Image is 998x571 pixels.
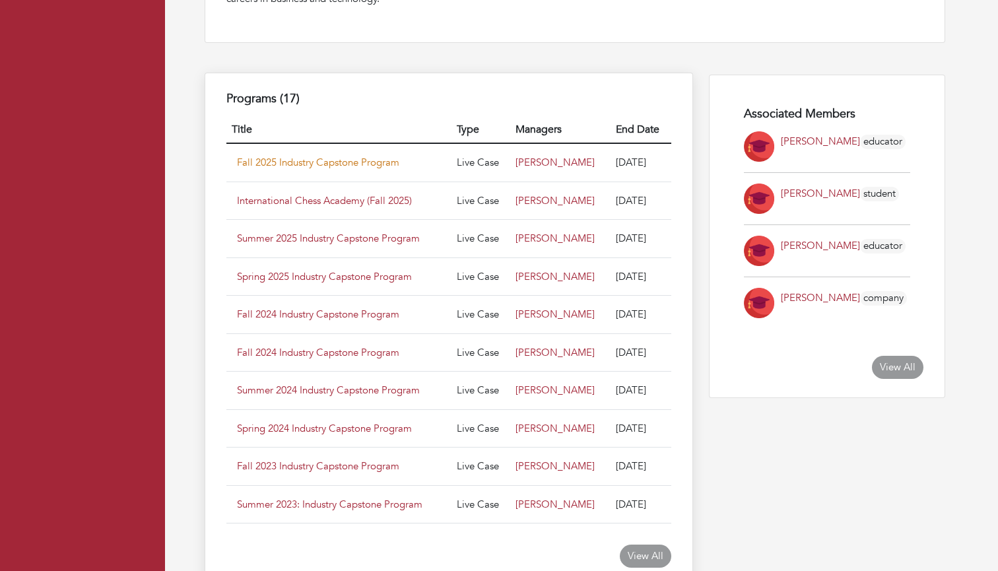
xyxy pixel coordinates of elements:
td: [DATE] [611,143,671,182]
a: Fall 2023 Industry Capstone Program [237,459,399,473]
a: Summer 2024 Industry Capstone Program [237,384,420,397]
a: [PERSON_NAME] [516,422,595,435]
span: student [860,187,899,201]
a: [PERSON_NAME] [516,194,595,207]
td: Live Case [451,333,510,372]
td: Live Case [451,448,510,486]
a: International Chess Academy (Fall 2025) [237,194,412,207]
a: [PERSON_NAME] [781,187,860,200]
span: educator [860,135,906,149]
td: [DATE] [611,448,671,486]
h4: Associated Members [744,107,910,121]
a: Summer 2023: Industry Capstone Program [237,498,422,511]
span: company [860,291,907,306]
img: Student-Icon-6b6867cbad302adf8029cb3ecf392088beec6a544309a027beb5b4b4576828a8.png [744,131,774,162]
td: Live Case [451,485,510,523]
a: [PERSON_NAME] [781,291,860,304]
a: Fall 2024 Industry Capstone Program [237,346,399,359]
img: Student-Icon-6b6867cbad302adf8029cb3ecf392088beec6a544309a027beb5b4b4576828a8.png [744,184,774,214]
td: Live Case [451,372,510,410]
td: Live Case [451,409,510,448]
td: Live Case [451,220,510,258]
a: Spring 2024 Industry Capstone Program [237,422,412,435]
th: Managers [510,116,611,143]
td: Live Case [451,182,510,220]
a: [PERSON_NAME] [516,384,595,397]
td: [DATE] [611,296,671,334]
th: Title [226,116,451,143]
a: Spring 2025 Industry Capstone Program [237,270,412,283]
td: Live Case [451,143,510,182]
th: End Date [611,116,671,143]
a: Fall 2024 Industry Capstone Program [237,308,399,321]
a: [PERSON_NAME] [516,308,595,321]
a: [PERSON_NAME] [516,498,595,511]
td: Live Case [451,257,510,296]
th: Type [451,116,510,143]
td: [DATE] [611,372,671,410]
td: [DATE] [611,257,671,296]
a: [PERSON_NAME] [781,135,860,148]
a: [PERSON_NAME] [516,346,595,359]
td: [DATE] [611,485,671,523]
a: View All [872,356,923,379]
a: Fall 2025 Industry Capstone Program [237,156,399,169]
td: Live Case [451,296,510,334]
a: View All [620,545,671,568]
h4: Programs (17) [226,92,671,106]
td: [DATE] [611,333,671,372]
img: Student-Icon-6b6867cbad302adf8029cb3ecf392088beec6a544309a027beb5b4b4576828a8.png [744,236,774,266]
span: educator [860,239,906,253]
img: Student-Icon-6b6867cbad302adf8029cb3ecf392088beec6a544309a027beb5b4b4576828a8.png [744,288,774,318]
a: [PERSON_NAME] [516,459,595,473]
a: Summer 2025 Industry Capstone Program [237,232,420,245]
a: [PERSON_NAME] [516,270,595,283]
td: [DATE] [611,182,671,220]
a: [PERSON_NAME] [781,239,860,252]
a: [PERSON_NAME] [516,232,595,245]
td: [DATE] [611,220,671,258]
td: [DATE] [611,409,671,448]
a: [PERSON_NAME] [516,156,595,169]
